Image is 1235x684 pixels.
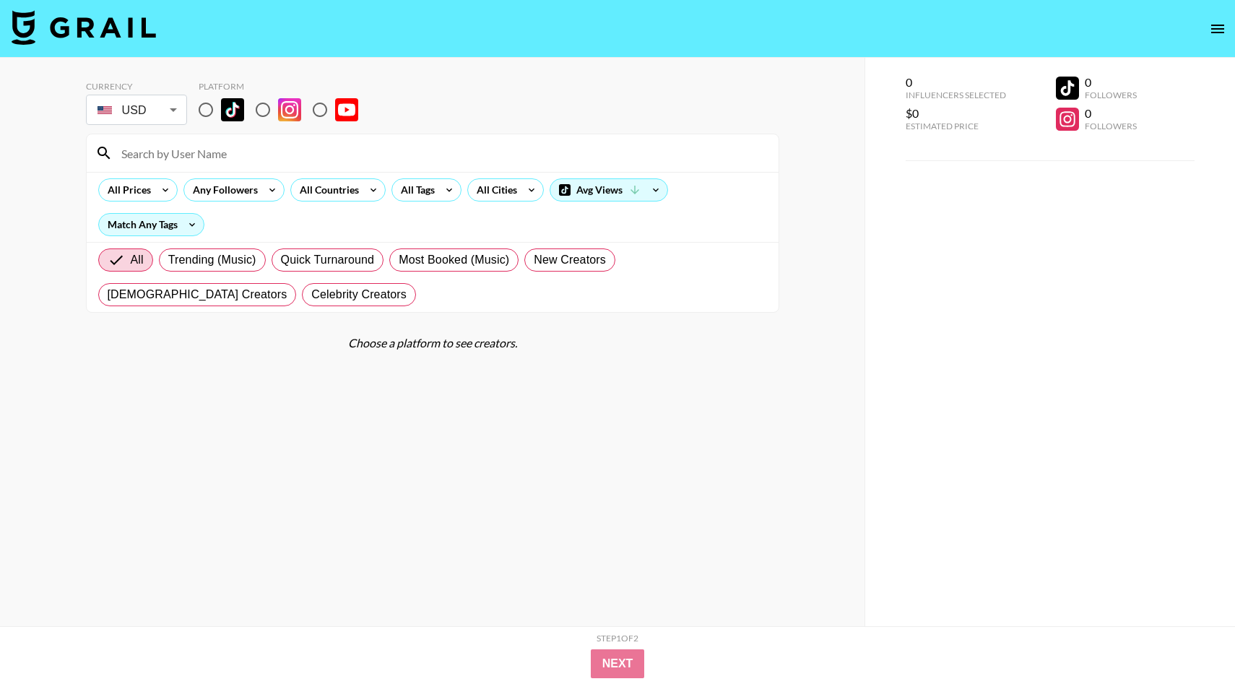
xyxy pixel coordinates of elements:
[311,286,407,303] span: Celebrity Creators
[335,98,358,121] img: YouTube
[906,75,1006,90] div: 0
[1085,90,1137,100] div: Followers
[1085,75,1137,90] div: 0
[534,251,606,269] span: New Creators
[597,633,638,644] div: Step 1 of 2
[1163,612,1218,667] iframe: Drift Widget Chat Controller
[89,98,184,123] div: USD
[392,179,438,201] div: All Tags
[168,251,256,269] span: Trending (Music)
[1085,106,1137,121] div: 0
[86,336,779,350] div: Choose a platform to see creators.
[113,142,770,165] input: Search by User Name
[99,214,204,235] div: Match Any Tags
[184,179,261,201] div: Any Followers
[906,106,1006,121] div: $0
[281,251,375,269] span: Quick Turnaround
[86,81,187,92] div: Currency
[221,98,244,121] img: TikTok
[906,90,1006,100] div: Influencers Selected
[199,81,370,92] div: Platform
[591,649,645,678] button: Next
[1085,121,1137,131] div: Followers
[291,179,362,201] div: All Countries
[131,251,144,269] span: All
[468,179,520,201] div: All Cities
[399,251,509,269] span: Most Booked (Music)
[1203,14,1232,43] button: open drawer
[99,179,154,201] div: All Prices
[906,121,1006,131] div: Estimated Price
[12,10,156,45] img: Grail Talent
[278,98,301,121] img: Instagram
[108,286,287,303] span: [DEMOGRAPHIC_DATA] Creators
[550,179,667,201] div: Avg Views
